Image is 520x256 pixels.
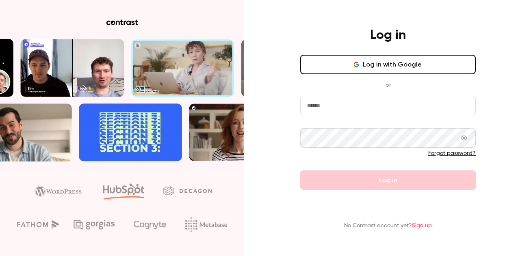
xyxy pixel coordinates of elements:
[412,223,432,228] a: Sign up
[370,27,406,43] h4: Log in
[300,55,476,74] button: Log in with Google
[163,186,212,195] img: decagon
[344,222,432,230] p: No Contrast account yet?
[381,81,395,89] span: or
[428,151,476,156] a: Forgot password?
